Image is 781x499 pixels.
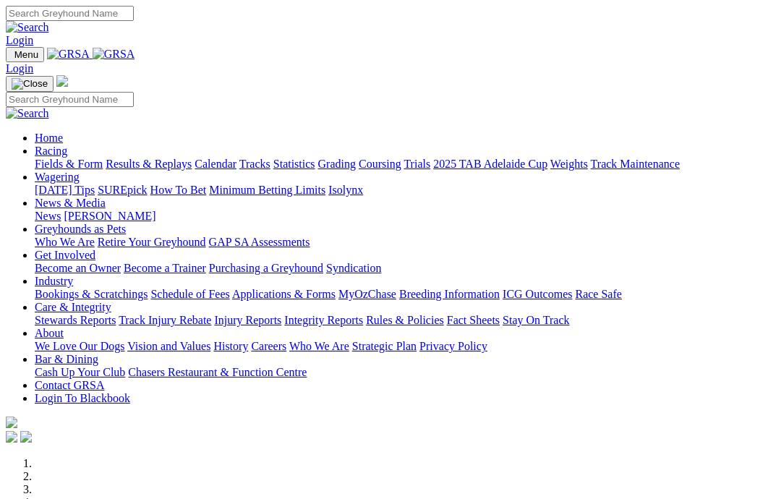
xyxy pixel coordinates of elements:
[98,236,206,248] a: Retire Your Greyhound
[124,262,206,274] a: Become a Trainer
[14,49,38,60] span: Menu
[209,184,325,196] a: Minimum Betting Limits
[35,158,103,170] a: Fields & Form
[35,210,775,223] div: News & Media
[35,275,73,287] a: Industry
[35,379,104,391] a: Contact GRSA
[591,158,680,170] a: Track Maintenance
[35,184,95,196] a: [DATE] Tips
[150,184,207,196] a: How To Bet
[35,288,775,301] div: Industry
[35,353,98,365] a: Bar & Dining
[150,288,229,300] a: Schedule of Fees
[284,314,363,326] a: Integrity Reports
[209,236,310,248] a: GAP SA Assessments
[6,107,49,120] img: Search
[35,262,775,275] div: Get Involved
[6,431,17,443] img: facebook.svg
[35,327,64,339] a: About
[289,340,349,352] a: Who We Are
[447,314,500,326] a: Fact Sheets
[318,158,356,170] a: Grading
[35,314,116,326] a: Stewards Reports
[6,417,17,428] img: logo-grsa-white.png
[209,262,323,274] a: Purchasing a Greyhound
[575,288,621,300] a: Race Safe
[352,340,417,352] a: Strategic Plan
[195,158,236,170] a: Calendar
[35,249,95,261] a: Get Involved
[6,34,33,46] a: Login
[35,210,61,222] a: News
[251,340,286,352] a: Careers
[404,158,430,170] a: Trials
[35,158,775,171] div: Racing
[128,366,307,378] a: Chasers Restaurant & Function Centre
[6,47,44,62] button: Toggle navigation
[326,262,381,274] a: Syndication
[35,223,126,235] a: Greyhounds as Pets
[35,184,775,197] div: Wagering
[213,340,248,352] a: History
[366,314,444,326] a: Rules & Policies
[419,340,487,352] a: Privacy Policy
[503,314,569,326] a: Stay On Track
[6,92,134,107] input: Search
[6,76,54,92] button: Toggle navigation
[35,366,775,379] div: Bar & Dining
[35,301,111,313] a: Care & Integrity
[35,171,80,183] a: Wagering
[232,288,336,300] a: Applications & Forms
[127,340,210,352] a: Vision and Values
[35,197,106,209] a: News & Media
[12,78,48,90] img: Close
[399,288,500,300] a: Breeding Information
[35,288,148,300] a: Bookings & Scratchings
[35,262,121,274] a: Become an Owner
[273,158,315,170] a: Statistics
[35,340,124,352] a: We Love Our Dogs
[106,158,192,170] a: Results & Replays
[47,48,90,61] img: GRSA
[550,158,588,170] a: Weights
[35,392,130,404] a: Login To Blackbook
[6,62,33,74] a: Login
[35,132,63,144] a: Home
[93,48,135,61] img: GRSA
[119,314,211,326] a: Track Injury Rebate
[359,158,401,170] a: Coursing
[214,314,281,326] a: Injury Reports
[56,75,68,87] img: logo-grsa-white.png
[35,366,125,378] a: Cash Up Your Club
[98,184,147,196] a: SUREpick
[6,21,49,34] img: Search
[35,236,95,248] a: Who We Are
[503,288,572,300] a: ICG Outcomes
[433,158,547,170] a: 2025 TAB Adelaide Cup
[35,340,775,353] div: About
[35,314,775,327] div: Care & Integrity
[20,431,32,443] img: twitter.svg
[328,184,363,196] a: Isolynx
[35,145,67,157] a: Racing
[6,6,134,21] input: Search
[338,288,396,300] a: MyOzChase
[239,158,270,170] a: Tracks
[35,236,775,249] div: Greyhounds as Pets
[64,210,155,222] a: [PERSON_NAME]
